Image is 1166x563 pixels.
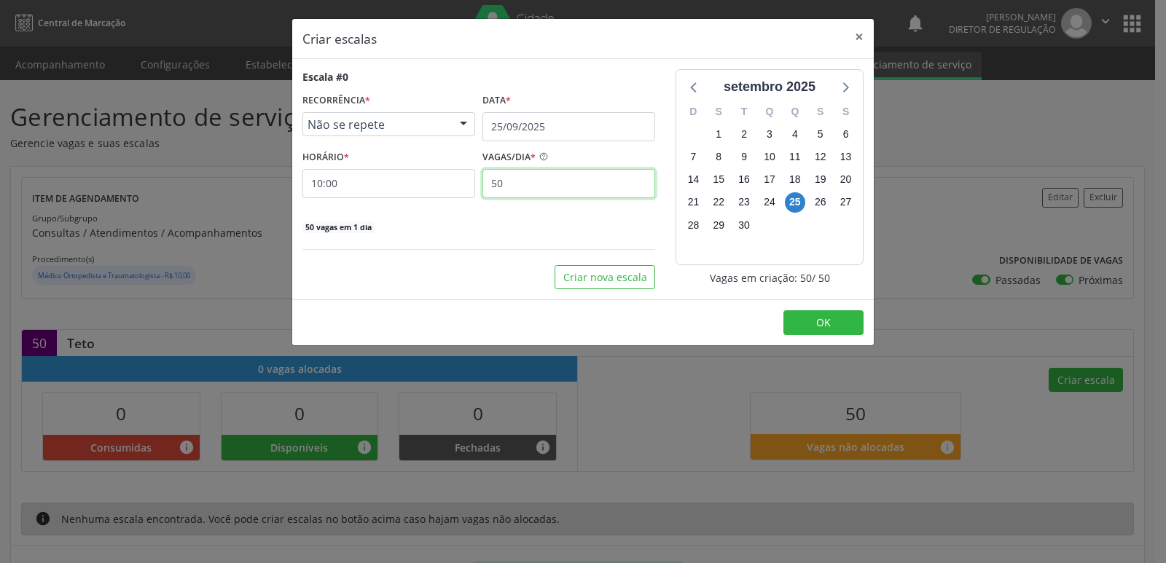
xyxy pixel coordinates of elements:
span: terça-feira, 2 de setembro de 2025 [734,124,754,144]
span: quinta-feira, 18 de setembro de 2025 [785,170,805,190]
span: segunda-feira, 1 de setembro de 2025 [708,124,729,144]
div: D [681,101,706,123]
span: terça-feira, 16 de setembro de 2025 [734,170,754,190]
span: quinta-feira, 25 de setembro de 2025 [785,192,805,213]
span: / 50 [812,270,830,286]
span: quarta-feira, 10 de setembro de 2025 [759,147,780,168]
span: domingo, 28 de setembro de 2025 [683,215,703,235]
span: terça-feira, 23 de setembro de 2025 [734,192,754,213]
span: sexta-feira, 19 de setembro de 2025 [810,170,831,190]
div: S [807,101,833,123]
span: domingo, 7 de setembro de 2025 [683,147,703,168]
span: sexta-feira, 12 de setembro de 2025 [810,147,831,168]
button: OK [783,310,864,335]
span: segunda-feira, 29 de setembro de 2025 [708,215,729,235]
span: quinta-feira, 4 de setembro de 2025 [785,124,805,144]
button: Close [845,19,874,55]
span: domingo, 14 de setembro de 2025 [683,170,703,190]
span: sábado, 20 de setembro de 2025 [836,170,856,190]
input: 00:00 [302,169,475,198]
span: terça-feira, 30 de setembro de 2025 [734,215,754,235]
label: RECORRÊNCIA [302,90,370,112]
div: setembro 2025 [718,77,821,97]
span: sábado, 27 de setembro de 2025 [836,192,856,213]
label: VAGAS/DIA [482,146,536,169]
span: sábado, 13 de setembro de 2025 [836,147,856,168]
span: segunda-feira, 22 de setembro de 2025 [708,192,729,213]
ion-icon: help circle outline [536,146,549,162]
span: sexta-feira, 26 de setembro de 2025 [810,192,831,213]
span: quarta-feira, 3 de setembro de 2025 [759,124,780,144]
input: Selecione uma data [482,112,655,141]
button: Criar nova escala [555,265,655,290]
div: Escala #0 [302,69,348,84]
span: quarta-feira, 24 de setembro de 2025 [759,192,780,213]
div: Q [782,101,807,123]
h5: Criar escalas [302,29,377,48]
label: Data [482,90,511,112]
label: HORÁRIO [302,146,349,169]
span: OK [816,315,831,329]
span: quinta-feira, 11 de setembro de 2025 [785,147,805,168]
span: 50 vagas em 1 dia [302,221,375,233]
div: S [833,101,858,123]
span: sexta-feira, 5 de setembro de 2025 [810,124,831,144]
span: quarta-feira, 17 de setembro de 2025 [759,170,780,190]
span: segunda-feira, 8 de setembro de 2025 [708,147,729,168]
div: Q [757,101,783,123]
span: sábado, 6 de setembro de 2025 [836,124,856,144]
span: domingo, 21 de setembro de 2025 [683,192,703,213]
span: Não se repete [308,117,445,132]
div: T [732,101,757,123]
span: segunda-feira, 15 de setembro de 2025 [708,170,729,190]
div: S [706,101,732,123]
span: terça-feira, 9 de setembro de 2025 [734,147,754,168]
div: Vagas em criação: 50 [676,270,864,286]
